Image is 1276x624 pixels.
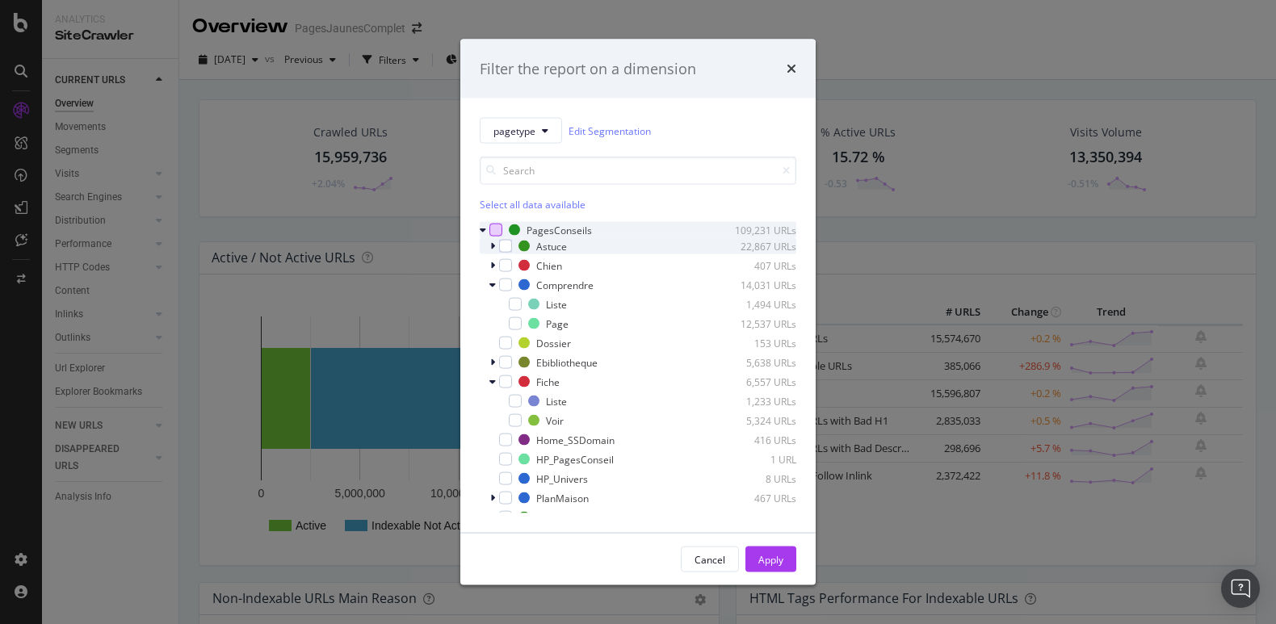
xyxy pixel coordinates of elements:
[546,297,567,311] div: Liste
[546,394,567,408] div: Liste
[717,316,796,330] div: 12,537 URLs
[546,413,564,427] div: Voir
[536,471,588,485] div: HP_Univers
[717,278,796,291] div: 14,031 URLs
[717,223,796,237] div: 109,231 URLs
[717,375,796,388] div: 6,557 URLs
[536,491,589,505] div: PlanMaison
[546,316,569,330] div: Page
[695,552,725,566] div: Cancel
[717,239,796,253] div: 22,867 URLs
[460,39,816,585] div: modal
[717,394,796,408] div: 1,233 URLs
[1221,569,1260,608] div: Open Intercom Messenger
[536,510,612,524] div: [PERSON_NAME]
[681,547,739,572] button: Cancel
[745,547,796,572] button: Apply
[480,198,796,211] div: Select all data available
[536,452,614,466] div: HP_PagesConseil
[536,433,615,446] div: Home_SSDomain
[717,471,796,485] div: 8 URLs
[493,124,535,137] span: pagetype
[536,278,594,291] div: Comprendre
[717,491,796,505] div: 467 URLs
[717,336,796,350] div: 153 URLs
[536,355,598,369] div: Ebibliotheque
[787,58,796,79] div: times
[717,510,796,524] div: 1,723 URLs
[717,297,796,311] div: 1,494 URLs
[569,122,651,139] a: Edit Segmentation
[536,258,562,272] div: Chien
[480,58,696,79] div: Filter the report on a dimension
[480,157,796,185] input: Search
[758,552,783,566] div: Apply
[536,375,560,388] div: Fiche
[536,239,567,253] div: Astuce
[717,452,796,466] div: 1 URL
[717,258,796,272] div: 407 URLs
[527,223,592,237] div: PagesConseils
[480,118,562,144] button: pagetype
[536,336,571,350] div: Dossier
[717,355,796,369] div: 5,638 URLs
[717,433,796,446] div: 416 URLs
[717,413,796,427] div: 5,324 URLs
